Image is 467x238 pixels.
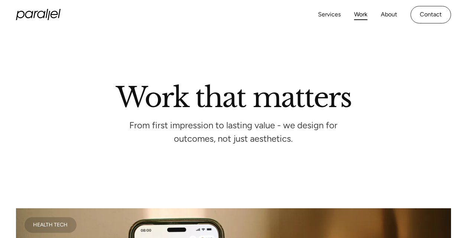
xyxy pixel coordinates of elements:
[33,223,68,226] div: Health Tech
[354,9,367,20] a: Work
[381,9,397,20] a: About
[40,84,427,107] h2: Work that matters
[122,122,345,142] p: From first impression to lasting value - we design for outcomes, not just aesthetics.
[411,6,451,23] a: Contact
[16,9,61,20] a: home
[318,9,341,20] a: Services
